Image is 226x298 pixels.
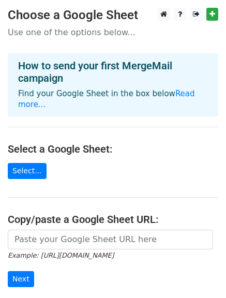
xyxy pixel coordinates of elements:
[8,27,218,38] p: Use one of the options below...
[8,271,34,287] input: Next
[18,59,208,84] h4: How to send your first MergeMail campaign
[8,251,114,259] small: Example: [URL][DOMAIN_NAME]
[8,213,218,226] h4: Copy/paste a Google Sheet URL:
[8,163,47,179] a: Select...
[8,8,218,23] h3: Choose a Google Sheet
[18,88,208,110] p: Find your Google Sheet in the box below
[8,143,218,155] h4: Select a Google Sheet:
[8,230,213,249] input: Paste your Google Sheet URL here
[18,89,195,109] a: Read more...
